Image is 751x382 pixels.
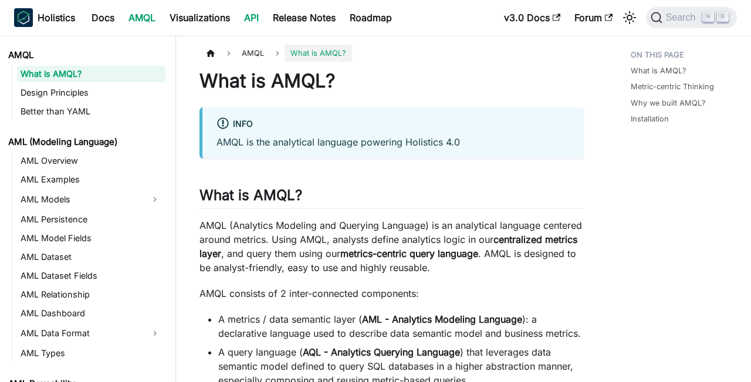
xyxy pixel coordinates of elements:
[702,12,714,22] kbd: ⌘
[199,286,584,300] p: AMQL consists of 2 inter-connected components:
[303,346,460,358] strong: AQL - Analytics Querying Language
[17,103,165,120] a: Better than YAML
[17,345,165,361] a: AML Types
[17,268,165,284] a: AML Dataset Fields
[14,8,75,27] a: HolisticsHolistics
[38,11,75,25] b: Holistics
[236,45,270,62] span: AMQL
[17,66,165,82] a: What is AMQL?
[17,286,165,303] a: AML Relationship
[163,8,237,27] a: Visualizations
[631,113,669,124] a: Installation
[17,171,165,188] a: AML Examples
[14,8,33,27] img: Holistics
[343,8,399,27] a: Roadmap
[17,249,165,265] a: AML Dataset
[144,324,165,343] button: Expand sidebar category 'AML Data Format'
[199,218,584,275] p: AMQL (Analytics Modeling and Querying Language) is an analytical language centered around metrics...
[620,8,639,27] button: Switch between dark and light mode (currently light mode)
[17,324,144,343] a: AML Data Format
[199,187,584,209] h2: What is AMQL?
[17,230,165,246] a: AML Model Fields
[17,153,165,169] a: AML Overview
[121,8,163,27] a: AMQL
[631,97,706,109] a: Why we built AMQL?
[17,190,144,209] a: AML Models
[199,45,222,62] a: Home page
[144,190,165,209] button: Expand sidebar category 'AML Models'
[631,65,686,76] a: What is AMQL?
[199,45,584,62] nav: Breadcrumbs
[17,211,165,228] a: AML Persistence
[216,135,570,149] p: AMQL is the analytical language powering Holistics 4.0
[340,248,478,259] strong: metrics-centric query language
[717,12,729,22] kbd: K
[84,8,121,27] a: Docs
[216,117,570,132] div: info
[17,305,165,322] a: AML Dashboard
[17,84,165,101] a: Design Principles
[266,8,343,27] a: Release Notes
[285,45,352,62] span: What is AMQL?
[631,81,714,92] a: Metric-centric Thinking
[5,134,165,150] a: AML (Modeling Language)
[218,312,584,340] li: A metrics / data semantic layer ( ): a declarative language used to describe data semantic model ...
[497,8,567,27] a: v3.0 Docs
[362,313,522,325] strong: AML - Analytics Modeling Language
[567,8,620,27] a: Forum
[237,8,266,27] a: API
[199,69,584,93] h1: What is AMQL?
[662,12,703,23] span: Search
[646,7,737,28] button: Search (Command+K)
[5,47,165,63] a: AMQL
